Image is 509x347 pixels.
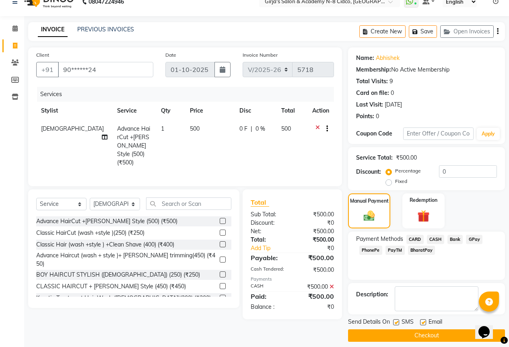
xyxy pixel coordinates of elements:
[356,89,389,97] div: Card on file:
[245,303,293,311] div: Balance :
[429,318,442,328] span: Email
[307,102,334,120] th: Action
[356,112,374,121] div: Points:
[348,329,505,342] button: Checkout
[396,154,417,162] div: ₹500.00
[58,62,153,77] input: Search by Name/Mobile/Email/Code
[36,229,144,237] div: Classic HairCut (wash +style )(250) (₹250)
[356,129,403,138] div: Coupon Code
[395,167,421,175] label: Percentage
[276,102,307,120] th: Total
[359,25,406,38] button: Create New
[389,77,393,86] div: 9
[245,219,293,227] div: Discount:
[36,217,177,226] div: Advance HairCut +[PERSON_NAME] Style (500) (₹500)
[190,125,200,132] span: 500
[112,102,156,120] th: Service
[410,197,437,204] label: Redemption
[251,198,269,207] span: Total
[36,102,112,120] th: Stylist
[356,101,383,109] div: Last Visit:
[245,253,293,263] div: Payable:
[406,235,424,244] span: CARD
[36,282,186,291] div: CLASSIC HAIRCUT + [PERSON_NAME] Style (450) (₹450)
[36,294,211,302] div: Keratin Treatment Hair Wash ([DEMOGRAPHIC_DATA])(200) (₹200)
[447,235,463,244] span: Bank
[251,276,334,283] div: Payments
[356,66,391,74] div: Membership:
[235,102,276,120] th: Disc
[251,125,252,133] span: |
[165,51,176,59] label: Date
[161,125,164,132] span: 1
[360,209,379,222] img: _cash.svg
[146,197,231,210] input: Search or Scan
[477,128,500,140] button: Apply
[376,54,400,62] a: Abhishek
[385,101,402,109] div: [DATE]
[185,102,235,120] th: Price
[440,25,494,38] button: Open Invoices
[245,283,293,291] div: CASH
[376,112,379,121] div: 0
[292,292,340,301] div: ₹500.00
[245,210,293,219] div: Sub Total:
[292,219,340,227] div: ₹0
[36,62,59,77] button: +91
[256,125,265,133] span: 0 %
[292,266,340,274] div: ₹500.00
[36,51,49,59] label: Client
[395,178,407,185] label: Fixed
[356,154,393,162] div: Service Total:
[292,303,340,311] div: ₹0
[36,251,216,268] div: Advance Haircut (wash + style )+ [PERSON_NAME] trimming(450) (₹450)
[356,168,381,176] div: Discount:
[41,125,104,132] span: [DEMOGRAPHIC_DATA]
[359,246,382,255] span: PhonePe
[356,235,403,243] span: Payment Methods
[300,244,340,253] div: ₹0
[37,87,340,102] div: Services
[391,89,394,97] div: 0
[385,246,405,255] span: PayTM
[356,54,374,62] div: Name:
[245,266,293,274] div: Cash Tendered:
[77,26,134,33] a: PREVIOUS INVOICES
[356,290,388,299] div: Description:
[243,51,278,59] label: Invoice Number
[38,23,68,37] a: INVOICE
[356,77,388,86] div: Total Visits:
[117,125,150,166] span: Advance HairCut +[PERSON_NAME] Style (500) (₹500)
[408,246,435,255] span: BharatPay
[292,283,340,291] div: ₹500.00
[409,25,437,38] button: Save
[292,236,340,244] div: ₹500.00
[427,235,444,244] span: CASH
[239,125,247,133] span: 0 F
[414,209,433,224] img: _gift.svg
[281,125,291,132] span: 500
[245,244,300,253] a: Add Tip
[292,210,340,219] div: ₹500.00
[245,292,293,301] div: Paid:
[402,318,414,328] span: SMS
[348,318,390,328] span: Send Details On
[245,227,293,236] div: Net:
[403,127,474,140] input: Enter Offer / Coupon Code
[466,235,482,244] span: GPay
[245,236,293,244] div: Total:
[156,102,185,120] th: Qty
[292,227,340,236] div: ₹500.00
[350,197,389,205] label: Manual Payment
[36,271,200,279] div: BOY HAIRCUT STYLISH ([DEMOGRAPHIC_DATA]) (250) (₹250)
[36,240,174,249] div: Classic Hair (wash +style ) +Clean Shave (400) (₹400)
[475,315,501,339] iframe: chat widget
[356,66,497,74] div: No Active Membership
[292,253,340,263] div: ₹500.00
